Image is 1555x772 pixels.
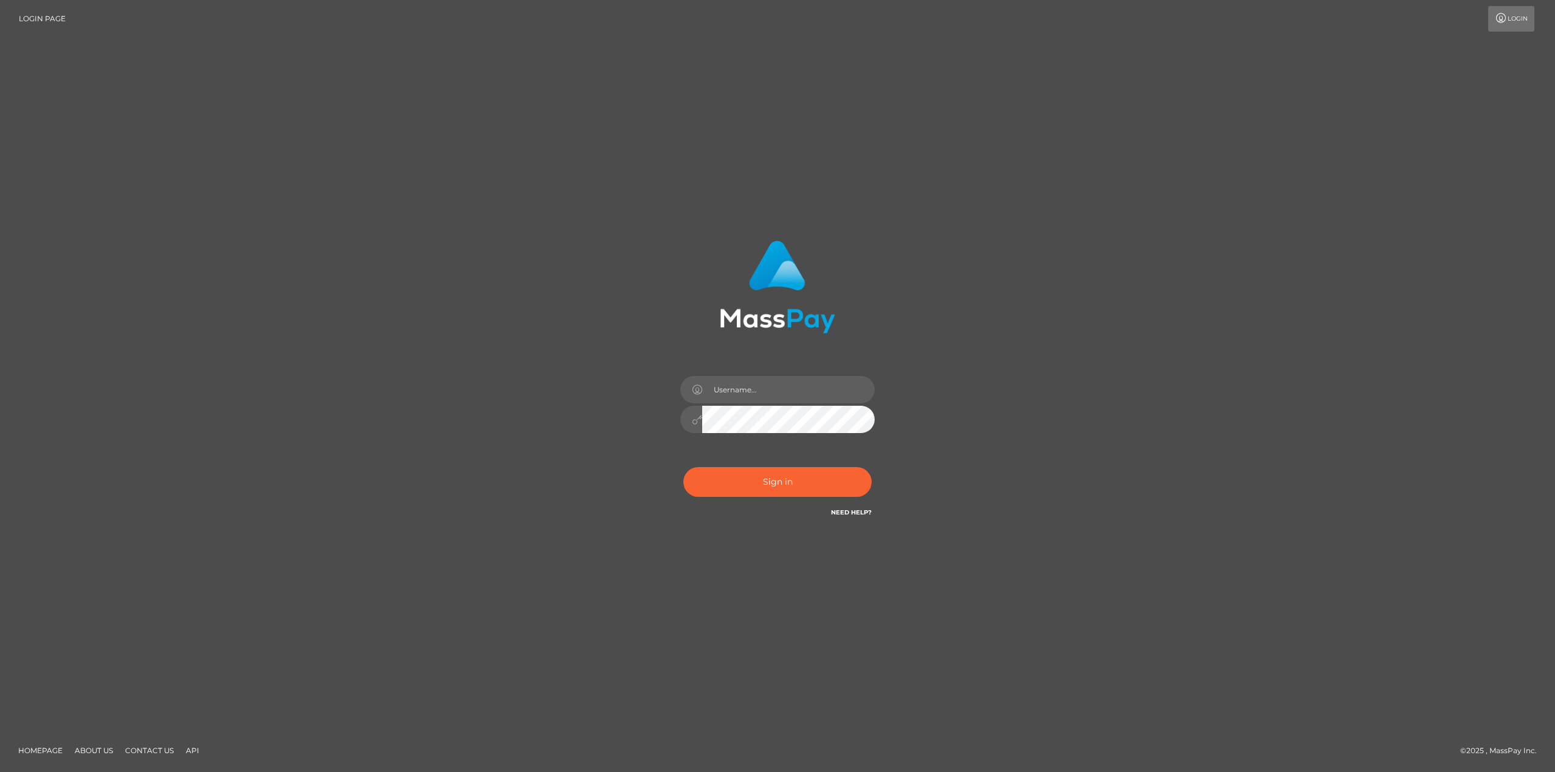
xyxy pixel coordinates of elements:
input: Username... [702,376,875,403]
a: About Us [70,741,118,760]
a: Login [1488,6,1534,32]
a: API [181,741,204,760]
a: Homepage [13,741,67,760]
a: Contact Us [120,741,179,760]
a: Login Page [19,6,66,32]
button: Sign in [683,467,872,497]
div: © 2025 , MassPay Inc. [1460,744,1546,757]
img: MassPay Login [720,241,835,333]
a: Need Help? [831,508,872,516]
